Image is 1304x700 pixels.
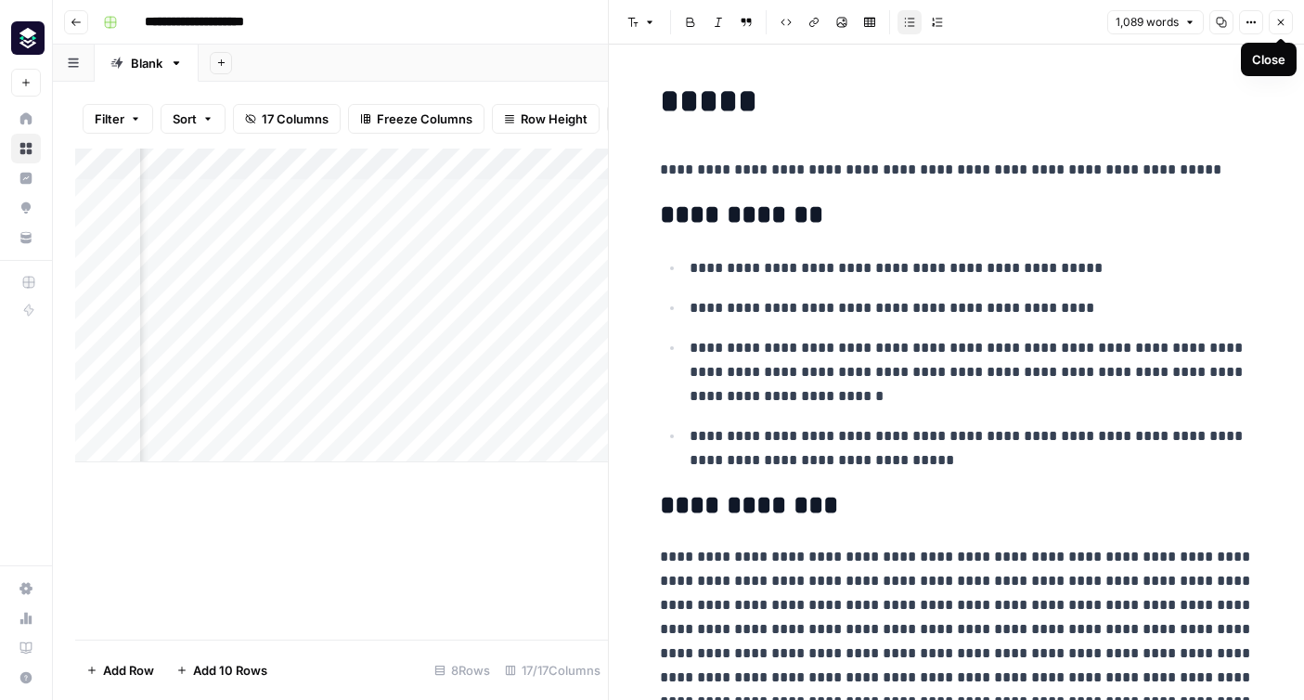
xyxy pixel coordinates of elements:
div: Blank [131,54,162,72]
div: Close [1252,50,1285,69]
span: Filter [95,110,124,128]
a: Settings [11,574,41,603]
button: 17 Columns [233,104,341,134]
span: 17 Columns [262,110,329,128]
span: 1,089 words [1116,14,1179,31]
a: Home [11,104,41,134]
button: Add 10 Rows [165,655,278,685]
button: Help + Support [11,663,41,693]
button: Freeze Columns [348,104,484,134]
span: Add 10 Rows [193,661,267,680]
a: Learning Hub [11,633,41,663]
a: Blank [95,45,199,82]
button: Sort [161,104,226,134]
button: Row Height [492,104,600,134]
button: Workspace: Platformengineering.org [11,15,41,61]
div: 17/17 Columns [497,655,608,685]
a: Browse [11,134,41,163]
button: Add Row [75,655,165,685]
a: Insights [11,163,41,193]
span: Sort [173,110,197,128]
a: Usage [11,603,41,633]
img: Platformengineering.org Logo [11,21,45,55]
div: 8 Rows [427,655,497,685]
span: Row Height [521,110,587,128]
span: Add Row [103,661,154,680]
a: Your Data [11,223,41,253]
a: Opportunities [11,193,41,223]
button: 1,089 words [1107,10,1204,34]
button: Filter [83,104,153,134]
span: Freeze Columns [377,110,472,128]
